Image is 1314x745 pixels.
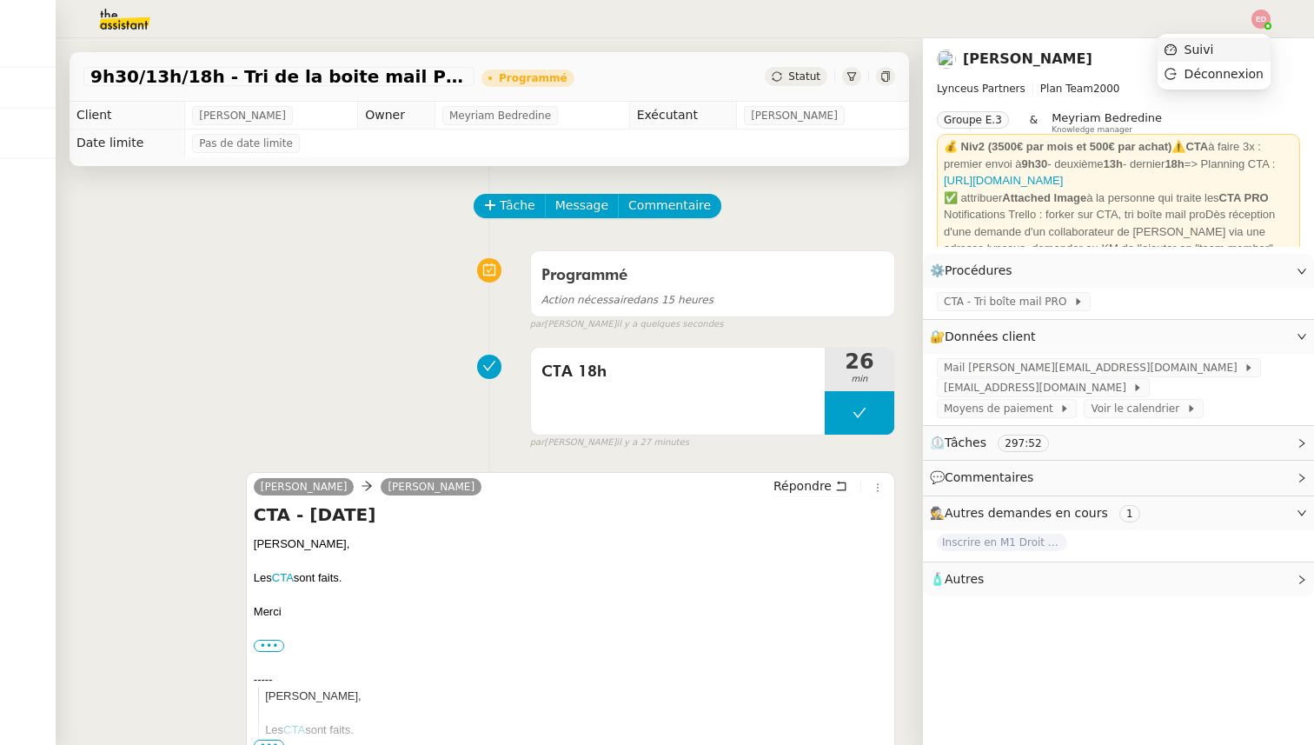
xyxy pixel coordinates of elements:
div: ✅ attribuer à la personne qui traite les [944,190,1293,207]
nz-tag: 297:52 [998,435,1048,452]
div: Les sont faits. [265,722,887,739]
div: Programmé [499,73,567,83]
strong: 18h [1165,157,1184,170]
span: & [1030,111,1038,134]
app-user-label: Knowledge manager [1052,111,1162,134]
span: ⚙️ [930,261,1020,281]
span: 2000 [1093,83,1120,95]
div: ⚙️Procédures [923,254,1314,288]
h4: CTA - [DATE] [254,502,887,527]
div: [PERSON_NAME], [265,688,887,705]
span: Procédures [945,263,1012,277]
strong: 💰 Niv2 (3500€ par mois et 500€ par achat) [944,140,1171,153]
span: Pas de date limite [199,135,293,152]
span: Tâche [500,196,535,216]
span: 9h30/13h/18h - Tri de la boite mail PRO - 15 août 2025 [90,68,468,85]
span: il y a quelques secondes [616,317,723,332]
span: Mail [PERSON_NAME][EMAIL_ADDRESS][DOMAIN_NAME] [944,359,1244,376]
div: ⏲️Tâches 297:52 [923,426,1314,460]
span: 🔐 [930,327,1043,347]
td: Owner [358,102,435,130]
div: Merci [254,603,887,621]
strong: Attached Image [1002,191,1086,204]
span: [PERSON_NAME] [199,107,286,124]
div: 🔐Données client [923,320,1314,354]
span: 🧴 [930,572,984,586]
span: Voir le calendrier [1091,400,1185,417]
span: il y a 27 minutes [616,436,689,450]
img: users%2FTDxDvmCjFdN3QFePFNGdQUcJcQk1%2Favatar%2F0cfb3a67-8790-4592-a9ec-92226c678442 [937,50,956,69]
a: [URL][DOMAIN_NAME] [944,174,1063,187]
strong: CTA PRO [1219,191,1269,204]
button: Commentaire [618,194,721,218]
span: Meyriam Bedredine [1052,111,1162,124]
span: [EMAIL_ADDRESS][DOMAIN_NAME] [944,379,1132,396]
span: Données client [945,329,1036,343]
span: Lynceus Partners [937,83,1025,95]
div: Les sont faits. [254,569,887,587]
span: Tâches [945,436,986,449]
nz-tag: Groupe E.3 [937,111,1009,129]
span: dans 15 heures [541,294,713,306]
span: Action nécessaire [541,294,634,306]
span: 💬 [930,470,1041,484]
span: min [825,372,894,387]
strong: 9h30 [1022,157,1048,170]
a: CTA [272,571,294,584]
span: Autres [945,572,984,586]
div: 💬Commentaires [923,461,1314,495]
span: Plan Team [1040,83,1093,95]
span: par [530,436,545,450]
span: ⏲️ [930,436,1063,449]
div: 🕵️Autres demandes en cours 1 [923,496,1314,530]
span: Inscrire en M1 Droit des affaires [937,534,1067,551]
a: [PERSON_NAME] [381,479,481,495]
img: svg [1251,10,1271,29]
span: CTA - Tri boîte mail PRO [944,293,1073,310]
div: ----- [254,671,887,688]
span: 🕵️ [930,506,1147,520]
span: Commentaire [628,196,711,216]
span: Meyriam Bedredine [449,107,551,124]
td: Date limite [70,130,185,157]
strong: CTA [1185,140,1208,153]
td: Client [70,102,185,130]
span: Déconnexion [1185,67,1264,81]
small: [PERSON_NAME] [530,436,689,450]
small: [PERSON_NAME] [530,317,724,332]
td: Exécutant [629,102,737,130]
span: [PERSON_NAME] [751,107,838,124]
span: Répondre [773,477,832,495]
span: CTA 18h [541,359,814,385]
span: Statut [788,70,820,83]
span: Knowledge manager [1052,125,1132,135]
span: 26 [825,351,894,372]
span: Suivi [1185,43,1214,57]
div: 🧴Autres [923,562,1314,596]
span: par [530,317,545,332]
button: Message [545,194,619,218]
div: ⚠️ à faire 3x : premier envoi à - deuxième - dernier => Planning CTA : [944,138,1293,190]
label: ••• [254,640,285,652]
div: Notifications Trello : forker sur CTA, tri boîte mail proDès réception d'une demande d'un collabo... [944,206,1293,257]
nz-tag: 1 [1119,505,1140,522]
span: Message [555,196,608,216]
a: [PERSON_NAME] [254,479,355,495]
div: [PERSON_NAME], [254,535,887,553]
strong: 13h [1104,157,1123,170]
a: CTA [283,723,305,736]
span: Programmé [541,268,627,283]
span: Moyens de paiement [944,400,1059,417]
span: Commentaires [945,470,1033,484]
button: Répondre [767,476,853,496]
button: Tâche [474,194,546,218]
span: Autres demandes en cours [945,506,1108,520]
a: [PERSON_NAME] [963,50,1092,67]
